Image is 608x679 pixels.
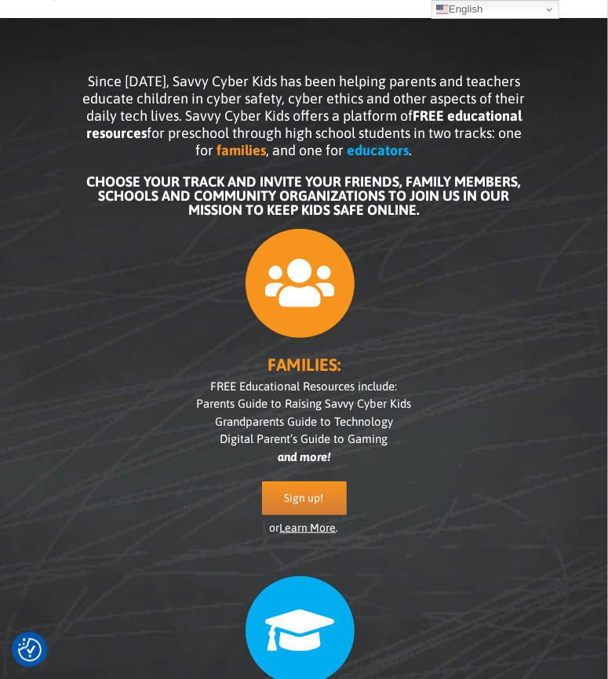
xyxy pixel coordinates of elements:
[262,481,347,515] a: Sign up!
[197,397,412,410] span: Parents Guide to Raising Savvy Cyber Kids
[410,142,413,158] span: .
[436,3,449,16] img: en
[18,638,42,662] img: Revisit consent button
[215,415,393,428] span: Grandparents Guide to Technology
[18,638,42,662] button: Consent Preferences
[348,142,410,158] b: educators
[278,450,330,463] i: and more!
[268,354,340,375] b: FAMILIES:
[83,73,526,158] span: Since [DATE], Savvy Cyber Kids has been helping parents and teachers educate children in cyber sa...
[220,432,388,445] span: Digital Parent’s Guide to Gaming
[211,379,398,393] span: FREE Educational Resources include:
[280,521,337,534] a: Learn More
[267,142,344,158] span: , and one for
[285,492,324,505] span: Sign up!
[86,107,522,141] b: FREE educational resources
[217,142,267,158] b: families
[87,173,522,218] b: CHOOSE YOUR TRACK AND INVITE YOUR FRIENDS, FAMILY MEMBERS, SCHOOLS AND COMMUNITY ORGANIZATIONS TO...
[270,521,339,534] span: or .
